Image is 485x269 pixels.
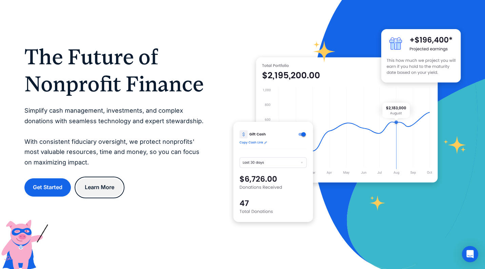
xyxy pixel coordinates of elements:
[24,43,206,97] h1: The Future of Nonprofit Finance
[462,246,478,262] div: Open Intercom Messenger
[256,57,438,182] img: nonprofit donation platform
[233,122,313,222] img: donation software for nonprofits
[444,136,466,154] img: fundraising star
[76,178,123,196] a: Learn More
[24,178,71,196] a: Get Started
[24,106,206,168] p: Simplify cash management, investments, and complex donations with seamless technology and expert ...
